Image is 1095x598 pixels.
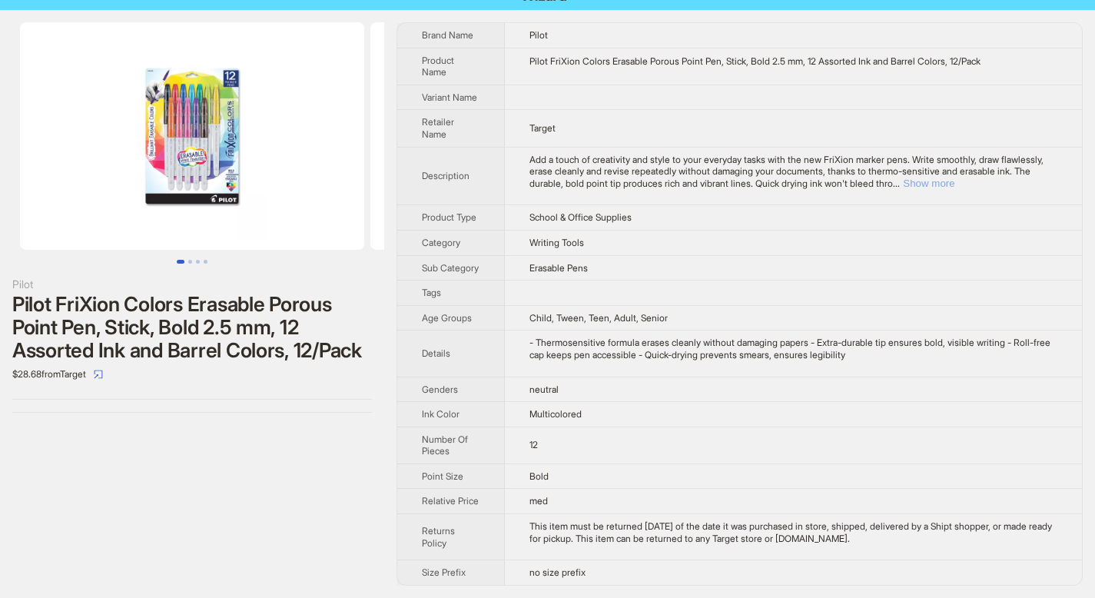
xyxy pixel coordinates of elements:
span: Target [529,122,556,134]
div: $28.68 from Target [12,362,372,387]
span: Genders [422,384,458,395]
span: 12 [529,439,538,450]
span: Category [422,237,460,248]
span: Number Of Pieces [422,434,468,457]
span: School & Office Supplies [529,211,632,223]
button: Go to slide 1 [177,260,184,264]
span: Pilot [529,29,548,41]
span: Product Type [422,211,476,223]
span: Product Name [422,55,454,78]
button: Go to slide 4 [204,260,207,264]
span: Returns Policy [422,525,455,549]
span: Erasable Pens [529,262,588,274]
div: Add a touch of creativity and style to your everyday tasks with the new FriXion marker pens. Writ... [529,154,1057,190]
span: Point Size [422,470,463,482]
div: This item must be returned within 90 days of the date it was purchased in store, shipped, deliver... [529,520,1057,544]
img: Pilot FriXion Colors Erasable Porous Point Pen, Stick, Bold 2.5 mm, 12 Assorted Ink and Barrel Co... [20,22,364,250]
span: select [94,370,103,379]
span: Size Prefix [422,566,466,578]
span: Relative Price [422,495,479,507]
div: Pilot FriXion Colors Erasable Porous Point Pen, Stick, Bold 2.5 mm, 12 Assorted Ink and Barrel Co... [12,293,372,362]
span: Ink Color [422,408,460,420]
span: Tags [422,287,441,298]
span: Description [422,170,470,181]
span: Retailer Name [422,116,454,140]
span: Brand Name [422,29,473,41]
span: ... [893,178,900,189]
span: Age Groups [422,312,472,324]
span: Details [422,347,450,359]
span: Sub Category [422,262,479,274]
span: Writing Tools [529,237,584,248]
span: Variant Name [422,91,477,103]
span: neutral [529,384,559,395]
div: Pilot [12,276,372,293]
span: Multicolored [529,408,582,420]
button: Expand [903,178,954,189]
span: Bold [529,470,549,482]
button: Go to slide 2 [188,260,192,264]
div: Pilot FriXion Colors Erasable Porous Point Pen, Stick, Bold 2.5 mm, 12 Assorted Ink and Barrel Co... [529,55,1057,68]
span: Child, Tween, Teen, Adult, Senior [529,312,668,324]
div: - Thermosensitive formula erases cleanly without damaging papers - Extra-durable tip ensures bold... [529,337,1057,360]
button: Go to slide 3 [196,260,200,264]
img: Pilot FriXion Colors Erasable Porous Point Pen, Stick, Bold 2.5 mm, 12 Assorted Ink and Barrel Co... [370,22,715,250]
span: no size prefix [529,566,586,578]
span: Add a touch of creativity and style to your everyday tasks with the new FriXion marker pens. Writ... [529,154,1044,189]
span: med [529,495,548,507]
